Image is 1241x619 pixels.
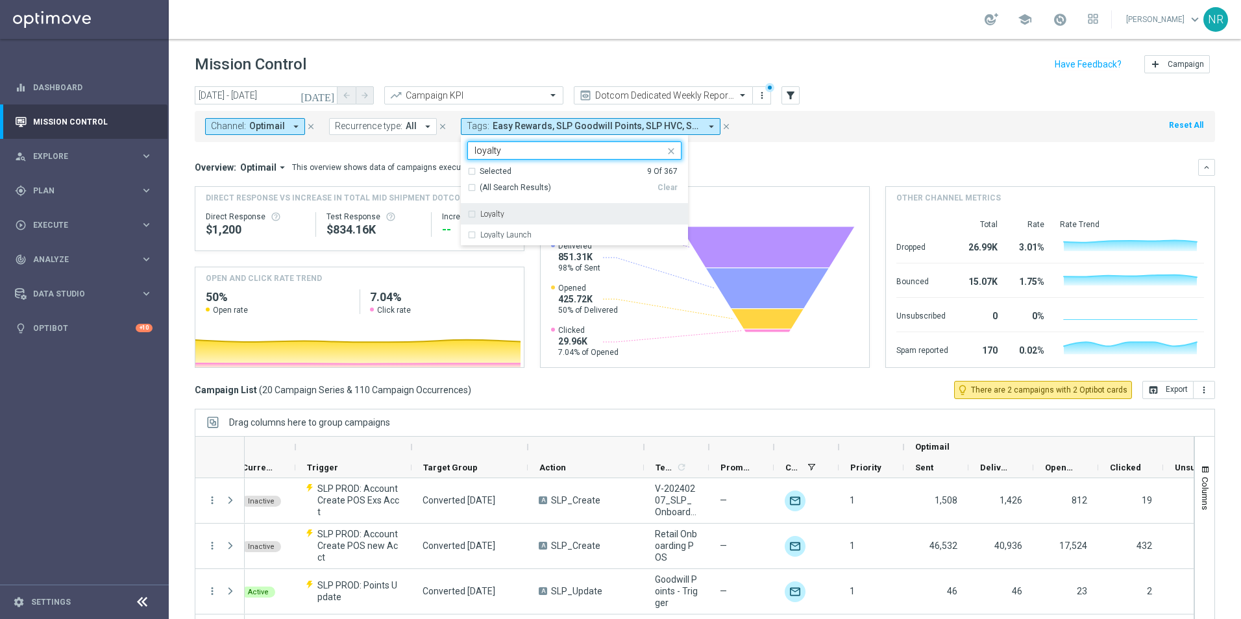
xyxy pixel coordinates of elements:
span: Converted Today [423,585,495,597]
span: Optimail [240,162,276,173]
button: person_search Explore keyboard_arrow_right [14,151,153,162]
div: 3.01% [1013,236,1044,256]
div: 170 [964,339,998,359]
button: lightbulb Optibot +10 [14,323,153,334]
span: 1 [850,540,855,551]
span: 425.72K [558,293,618,305]
span: 1,426 [1000,495,1022,505]
span: A [539,587,547,595]
label: Loyalty [480,210,504,218]
h4: OPEN AND CLICK RATE TREND [206,273,322,284]
span: 23 [1077,586,1087,596]
h3: Overview: [195,162,236,173]
span: Channel: [211,121,246,132]
span: 46,532 [929,540,957,551]
span: 2 [1147,586,1152,596]
span: Templates [656,463,674,472]
span: V-20240207_SLP_Onboarding_T1_v2_trn [655,483,698,518]
span: Retail Onboarding POS [655,528,698,563]
h4: Other channel metrics [896,192,1001,204]
span: Goodwill Points - Trigger [655,574,698,609]
span: Columns [1200,477,1210,510]
i: close [666,146,676,156]
span: Optimail [915,442,950,452]
button: equalizer Dashboard [14,82,153,93]
span: Channel [785,463,802,472]
span: school [1018,12,1032,27]
button: close [437,119,448,134]
span: — [720,494,727,506]
div: 0.02% [1013,339,1044,359]
div: -- [442,222,513,237]
i: open_in_browser [1148,385,1159,395]
div: Analyze [15,254,140,265]
button: lightbulb_outline There are 2 campaigns with 2 Optibot cards [954,381,1132,399]
span: Direct Response VS Increase In Total Mid Shipment Dotcom Transaction Amount [206,192,499,204]
div: +10 [136,324,153,332]
i: close [438,122,447,131]
i: keyboard_arrow_right [140,253,153,265]
div: Row Groups [229,417,390,428]
span: Target Group [423,463,478,472]
span: 432 [1137,540,1152,551]
span: Promotions [720,463,752,472]
span: 46 [1012,586,1022,596]
span: A [539,496,547,504]
span: Click rate [377,305,411,315]
button: close [665,143,675,154]
button: play_circle_outline Execute keyboard_arrow_right [14,220,153,230]
div: $834,159 [326,222,420,237]
div: Selected [480,166,511,177]
span: (All Search Results) [480,182,551,193]
button: keyboard_arrow_down [1198,159,1215,176]
div: 0 [964,304,998,325]
a: [PERSON_NAME]keyboard_arrow_down [1125,10,1203,29]
button: Reset All [1168,118,1205,132]
div: gps_fixed Plan keyboard_arrow_right [14,186,153,196]
div: 0% [1013,304,1044,325]
div: 15.07K [964,270,998,291]
span: Priority [850,463,881,472]
span: Open rate [213,305,248,315]
button: filter_alt [781,86,800,104]
div: Mission Control [14,117,153,127]
span: Clicked [1110,463,1141,472]
span: ) [468,384,471,396]
span: Optimail [249,121,285,132]
colored-tag: Inactive [241,540,281,552]
button: more_vert [206,585,218,597]
i: arrow_back [342,91,351,100]
span: Inactive [248,542,275,551]
input: Have Feedback? [1055,60,1122,69]
i: person_search [15,151,27,162]
div: 1.75% [1013,270,1044,291]
span: Easy Rewards SLP Goodwill Points SLP HVC SLP Milestone + 5 more [493,121,700,132]
div: Spam reported [896,339,948,359]
span: Execute [33,221,140,229]
button: close [305,119,317,134]
i: more_vert [757,90,767,101]
div: Direct Response [206,212,305,222]
i: [DATE] [301,90,336,101]
i: add [1150,59,1161,69]
i: keyboard_arrow_right [140,219,153,231]
i: track_changes [15,254,27,265]
span: Unsubscribed [1175,463,1206,472]
i: more_vert [1199,385,1209,395]
button: Tags: Easy Rewards, SLP Goodwill Points, SLP HVC, SLP Milestone, SLP Model, SLP Onboarding, SLP P... [461,118,720,135]
img: Optimail [785,581,805,602]
i: lightbulb [15,322,27,334]
span: Analyze [33,256,140,263]
i: trending_up [389,89,402,102]
span: — [720,540,727,552]
button: add Campaign [1144,55,1210,73]
ng-select: Dotcom Dedicated Weekly Reporting [574,86,753,104]
colored-tag: Inactive [241,494,281,507]
button: arrow_back [338,86,356,104]
i: gps_fixed [15,185,27,197]
i: refresh [676,462,687,472]
h1: Mission Control [195,55,306,74]
span: Converted Today [423,540,495,552]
